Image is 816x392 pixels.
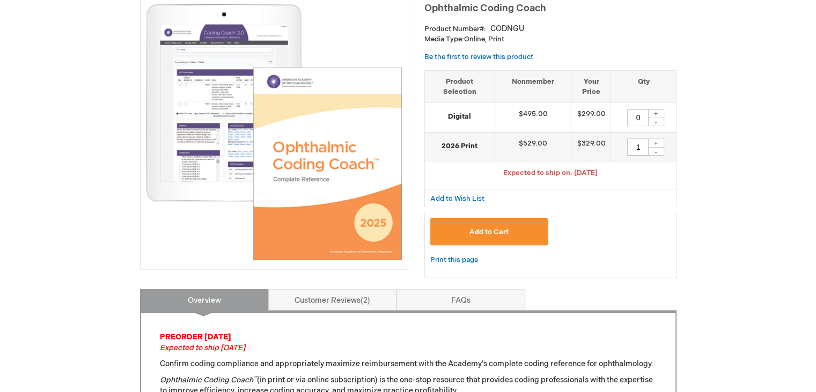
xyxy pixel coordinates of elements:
p: Confirm coding compliance and appropriately maximize reimbursement with the Academy’s complete co... [160,359,657,369]
div: - [648,147,664,156]
strong: 2026 Print [430,141,489,151]
em: Ophthalmic Coding Coach [160,375,257,384]
button: Add to Cart [430,218,548,245]
strong: Product Number [424,25,486,33]
div: + [648,109,664,118]
span: 2 [361,296,370,305]
span: Expected to ship on: [DATE] [503,169,598,177]
div: + [648,139,664,148]
strong: PREORDER [DATE] [160,332,231,342]
input: Qty [627,139,649,156]
a: Be the first to review this product [424,53,533,61]
a: FAQs [396,289,525,310]
th: Product Selection [425,70,495,103]
a: Print this page [430,253,478,267]
td: $329.00 [571,133,611,162]
a: Overview [140,289,269,310]
td: $495.00 [495,103,571,133]
span: Ophthalmic Coding Coach [424,3,546,14]
th: Your Price [571,70,611,103]
td: $529.00 [495,133,571,162]
em: Expected to ship [DATE] [160,343,245,352]
a: Customer Reviews2 [268,289,397,310]
a: Add to Wish List [430,194,484,203]
input: Qty [627,109,649,126]
strong: Digital [430,112,489,122]
strong: Media Type: [424,35,464,43]
div: CODNGU [490,24,524,34]
img: Ophthalmic Coding Coach [146,4,402,260]
td: $299.00 [571,103,611,133]
th: Nonmember [495,70,571,103]
span: Add to Cart [469,228,509,236]
div: - [648,118,664,126]
th: Qty [611,70,676,103]
sup: ™ [253,375,257,381]
p: Online, Print [424,34,677,45]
